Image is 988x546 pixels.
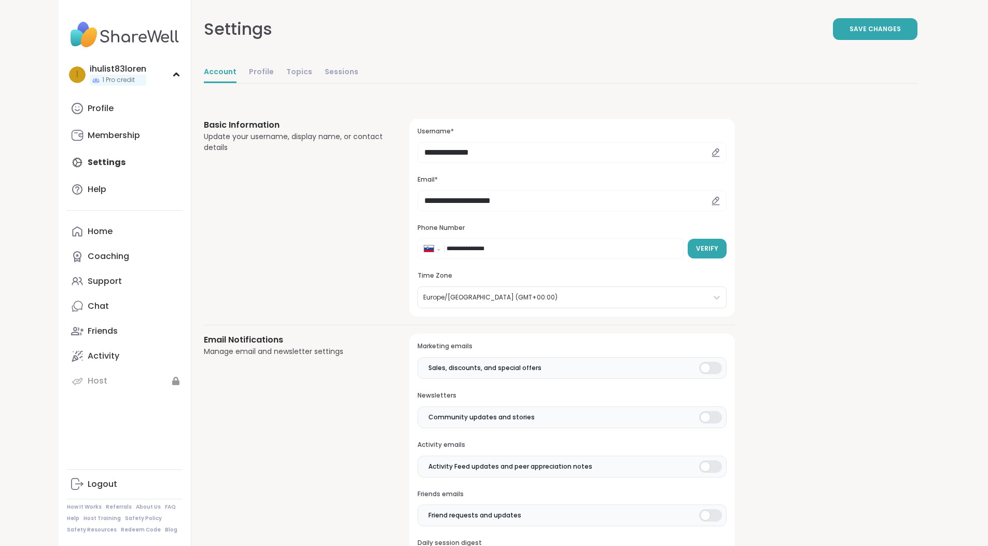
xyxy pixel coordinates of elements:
[67,294,183,319] a: Chat
[88,226,113,237] div: Home
[67,472,183,497] a: Logout
[67,96,183,121] a: Profile
[67,269,183,294] a: Support
[76,68,78,81] span: i
[204,346,385,357] div: Manage email and newsletter settings
[84,515,121,522] a: Host Training
[125,515,162,522] a: Safety Policy
[418,127,726,136] h3: Username*
[428,413,535,422] span: Community updates and stories
[88,350,119,362] div: Activity
[165,526,177,534] a: Blog
[204,131,385,153] div: Update your username, display name, or contact details
[418,391,726,400] h3: Newsletters
[67,244,183,269] a: Coaching
[418,224,726,233] h3: Phone Number
[286,62,312,83] a: Topics
[88,325,118,337] div: Friends
[204,17,272,42] div: Settings
[418,441,726,449] h3: Activity emails
[67,368,183,393] a: Host
[418,175,726,184] h3: Email*
[67,17,183,53] img: ShareWell Nav Logo
[418,271,726,280] h3: Time Zone
[106,503,132,511] a: Referrals
[688,239,727,258] button: Verify
[428,511,521,520] span: Friend requests and updates
[418,342,726,351] h3: Marketing emails
[67,515,79,522] a: Help
[90,63,146,75] div: ihulist83loren
[67,319,183,344] a: Friends
[833,18,917,40] button: Save Changes
[428,363,541,373] span: Sales, discounts, and special offers
[325,62,358,83] a: Sessions
[88,301,109,312] div: Chat
[204,119,385,131] h3: Basic Information
[88,184,106,195] div: Help
[204,62,236,83] a: Account
[204,334,385,346] h3: Email Notifications
[121,526,161,534] a: Redeem Code
[67,123,183,148] a: Membership
[88,251,129,262] div: Coaching
[67,344,183,368] a: Activity
[67,177,183,202] a: Help
[418,490,726,499] h3: Friends emails
[88,276,122,287] div: Support
[850,24,901,34] span: Save Changes
[88,130,140,141] div: Membership
[136,503,161,511] a: About Us
[249,62,274,83] a: Profile
[67,503,102,511] a: How It Works
[88,479,117,490] div: Logout
[88,375,107,387] div: Host
[67,219,183,244] a: Home
[88,103,114,114] div: Profile
[67,526,117,534] a: Safety Resources
[102,76,135,85] span: 1 Pro credit
[696,244,718,253] span: Verify
[165,503,176,511] a: FAQ
[428,462,592,471] span: Activity Feed updates and peer appreciation notes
